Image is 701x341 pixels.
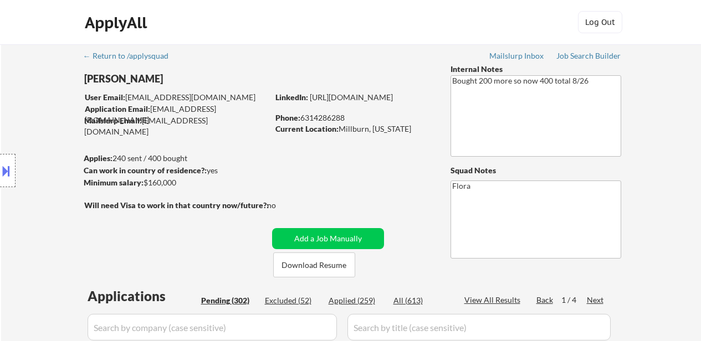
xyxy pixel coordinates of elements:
[273,252,355,277] button: Download Resume
[556,52,621,60] div: Job Search Builder
[267,200,299,211] div: no
[556,51,621,63] a: Job Search Builder
[489,51,545,63] a: Mailslurp Inbox
[272,228,384,249] button: Add a Job Manually
[536,294,554,306] div: Back
[275,124,339,133] strong: Current Location:
[464,294,524,306] div: View All Results
[329,295,384,306] div: Applied (259)
[587,294,605,306] div: Next
[561,294,587,306] div: 1 / 4
[265,295,320,306] div: Excluded (52)
[393,295,449,306] div: All (613)
[88,314,337,340] input: Search by company (case sensitive)
[275,113,300,122] strong: Phone:
[489,52,545,60] div: Mailslurp Inbox
[451,64,621,75] div: Internal Notes
[578,11,622,33] button: Log Out
[201,295,257,306] div: Pending (302)
[451,165,621,176] div: Squad Notes
[83,52,179,60] div: ← Return to /applysquad
[275,92,308,102] strong: LinkedIn:
[275,123,432,135] div: Millburn, [US_STATE]
[83,51,179,63] a: ← Return to /applysquad
[275,112,432,123] div: 6314286288
[85,13,150,32] div: ApplyAll
[310,92,393,102] a: [URL][DOMAIN_NAME]
[88,290,197,303] div: Applications
[347,314,611,340] input: Search by title (case sensitive)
